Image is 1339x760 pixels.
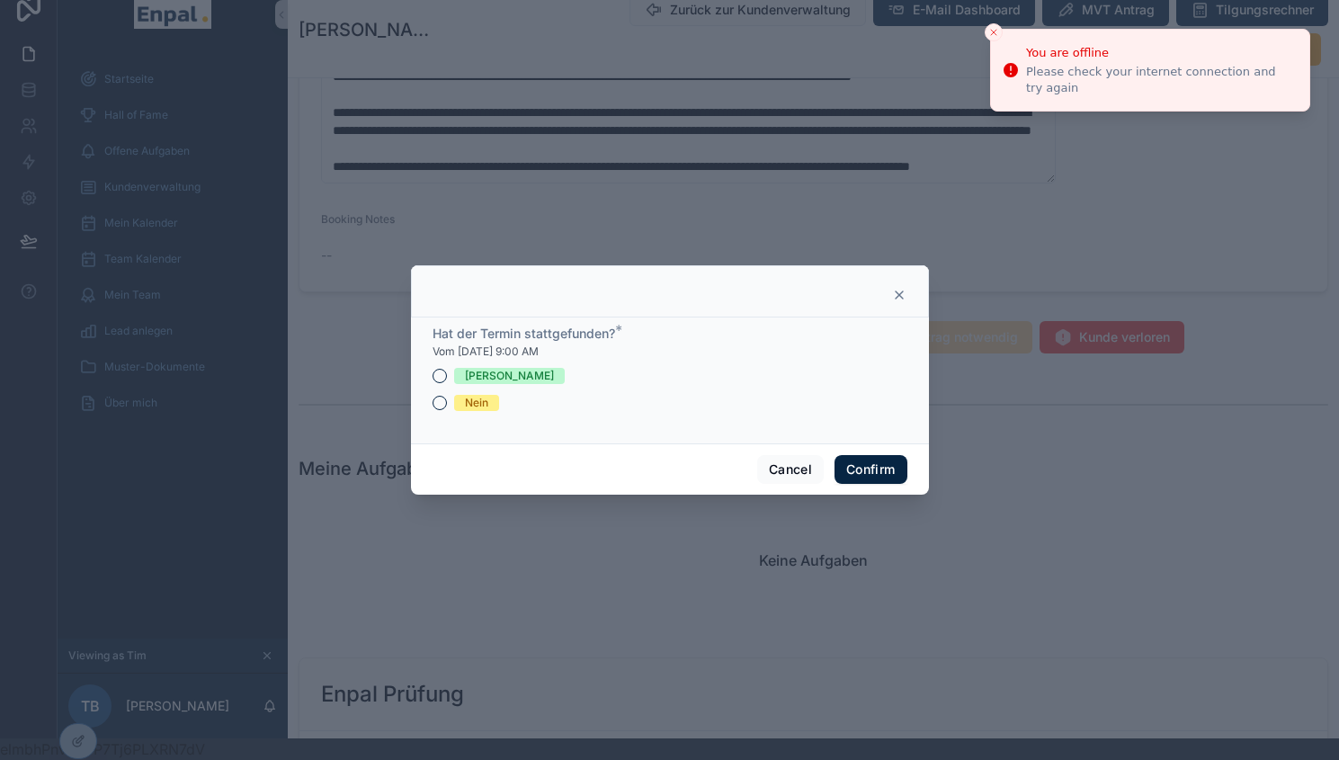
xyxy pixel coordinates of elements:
button: Confirm [835,455,906,484]
div: [PERSON_NAME] [465,368,554,384]
span: Vom [DATE] 9:00 AM [433,344,539,359]
div: Nein [465,395,488,411]
button: Close toast [985,23,1003,41]
button: Cancel [757,455,824,484]
span: Hat der Termin stattgefunden? [433,326,615,341]
div: You are offline [1026,44,1295,62]
div: Please check your internet connection and try again [1026,64,1295,96]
